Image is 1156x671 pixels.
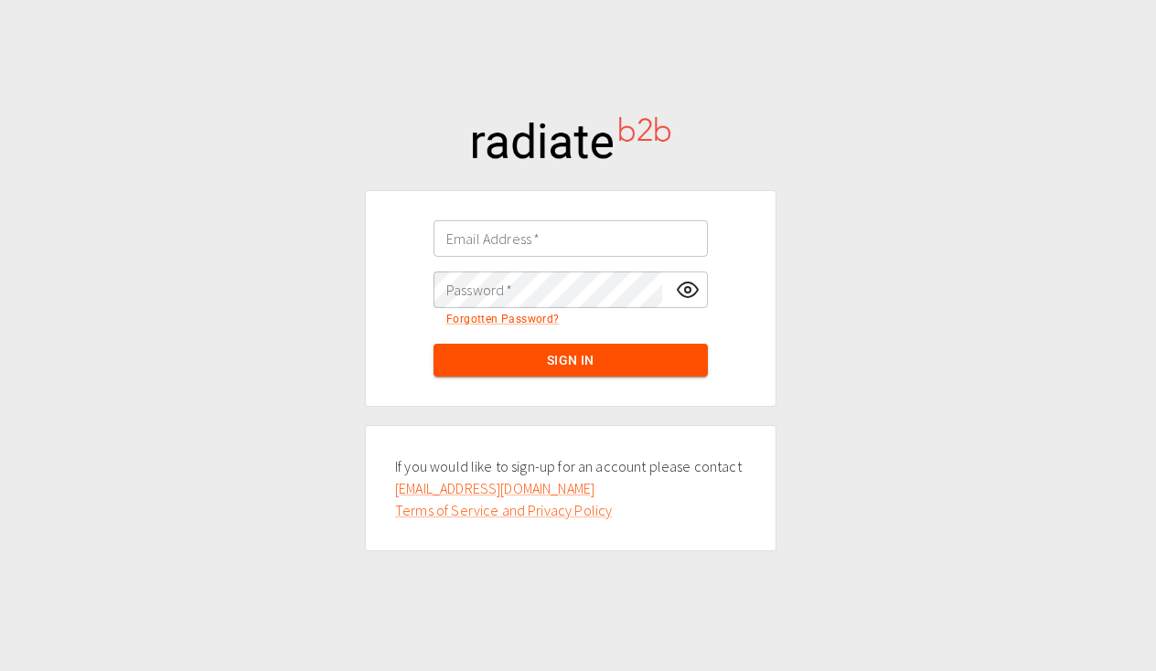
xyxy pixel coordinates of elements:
button: toggle password visibility [669,272,706,308]
img: radiateb2b_logo_black.png [456,105,685,172]
a: Terms of Service and Privacy Policy [395,501,612,519]
p: If you would like to sign-up for an account please contact [395,455,746,521]
button: Sign In [433,344,708,378]
a: [EMAIL_ADDRESS][DOMAIN_NAME] [395,479,594,497]
a: Forgotten Password? [446,313,560,325]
